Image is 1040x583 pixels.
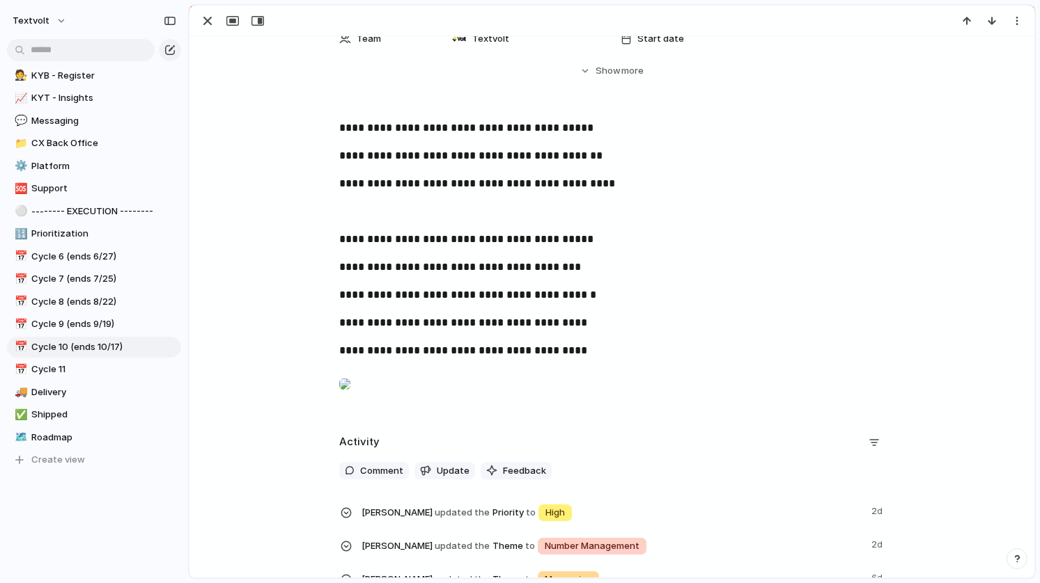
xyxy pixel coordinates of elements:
div: ⚙️ [15,158,24,174]
button: 📈 [13,91,26,105]
a: 🧑‍⚖️KYB - Register [7,65,181,86]
div: 📅 [15,294,24,310]
span: Cycle 7 (ends 7/25) [31,272,176,286]
a: 🗺️Roadmap [7,427,181,448]
div: 📅 [15,362,24,378]
button: 📅 [13,362,26,376]
button: Update [414,462,475,480]
span: Shipped [31,408,176,422]
span: Cycle 10 (ends 10/17) [31,340,176,354]
div: 🆘 [15,181,24,197]
button: 🚚 [13,385,26,399]
span: [PERSON_NAME] [362,539,433,553]
span: High [545,506,565,520]
span: Team [357,32,381,46]
span: more [621,64,644,78]
button: 🧑‍⚖️ [13,69,26,83]
a: 📅Cycle 10 (ends 10/17) [7,337,181,358]
span: Start date [637,32,684,46]
div: ✅ [15,407,24,423]
span: Create view [31,453,85,467]
button: Showmore [339,58,885,83]
span: Show [596,64,621,78]
button: Feedback [481,462,552,480]
button: textvolt [6,10,74,32]
a: ⚙️Platform [7,156,181,177]
button: ✅ [13,408,26,422]
div: 📈 [15,90,24,106]
button: ⚙️ [13,159,26,173]
div: 📅 [15,339,24,355]
span: -------- EXECUTION -------- [31,205,176,218]
span: [PERSON_NAME] [362,506,433,520]
span: textvolt [13,14,49,28]
h2: Activity [339,434,380,450]
button: 📅 [13,317,26,331]
span: Update [437,464,469,478]
button: Create view [7,449,181,470]
div: 📅 [15,317,24,333]
a: 📈KYT - Insights [7,88,181,109]
span: KYB - Register [31,69,176,83]
a: 📅Cycle 8 (ends 8/22) [7,291,181,312]
div: 🧑‍⚖️ [15,67,24,83]
div: 🗺️ [15,429,24,445]
a: ✅Shipped [7,404,181,425]
span: CX Back Office [31,136,176,150]
a: 🔢Prioritization [7,223,181,244]
span: updated the [435,539,490,553]
span: updated the [435,506,490,520]
button: 🆘 [13,182,26,195]
span: Comment [360,464,403,478]
a: 📅Cycle 9 (ends 9/19) [7,314,181,335]
button: 📁 [13,136,26,150]
span: Cycle 6 (ends 6/27) [31,250,176,264]
span: Prioritization [31,227,176,241]
button: 📅 [13,272,26,286]
a: 📁CX Back Office [7,133,181,154]
span: Textvolt [472,32,509,46]
span: Roadmap [31,431,176,445]
span: Delivery [31,385,176,399]
button: 🔢 [13,227,26,241]
div: 📅 [15,271,24,287]
a: 💬Messaging [7,111,181,131]
button: ⚪ [13,205,26,218]
button: 📅 [13,340,26,354]
a: 🆘Support [7,178,181,199]
div: 🔢 [15,226,24,242]
span: KYT - Insights [31,91,176,105]
span: Priority [362,502,863,522]
a: 📅Cycle 6 (ends 6/27) [7,246,181,267]
span: Messaging [31,114,176,128]
span: to [525,539,535,553]
button: 🗺️ [13,431,26,445]
span: to [526,506,536,520]
span: Cycle 9 (ends 9/19) [31,317,176,331]
a: 📅Cycle 7 (ends 7/25) [7,269,181,289]
button: Comment [339,462,409,480]
button: 📅 [13,295,26,309]
div: 📅 [15,248,24,264]
a: 🚚Delivery [7,382,181,403]
button: 📅 [13,250,26,264]
div: 🚚 [15,384,24,400]
div: 📁 [15,136,24,152]
a: ⚪-------- EXECUTION -------- [7,201,181,222]
span: Theme [362,535,863,556]
div: 💬 [15,113,24,129]
a: 📅Cycle 11 [7,359,181,380]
